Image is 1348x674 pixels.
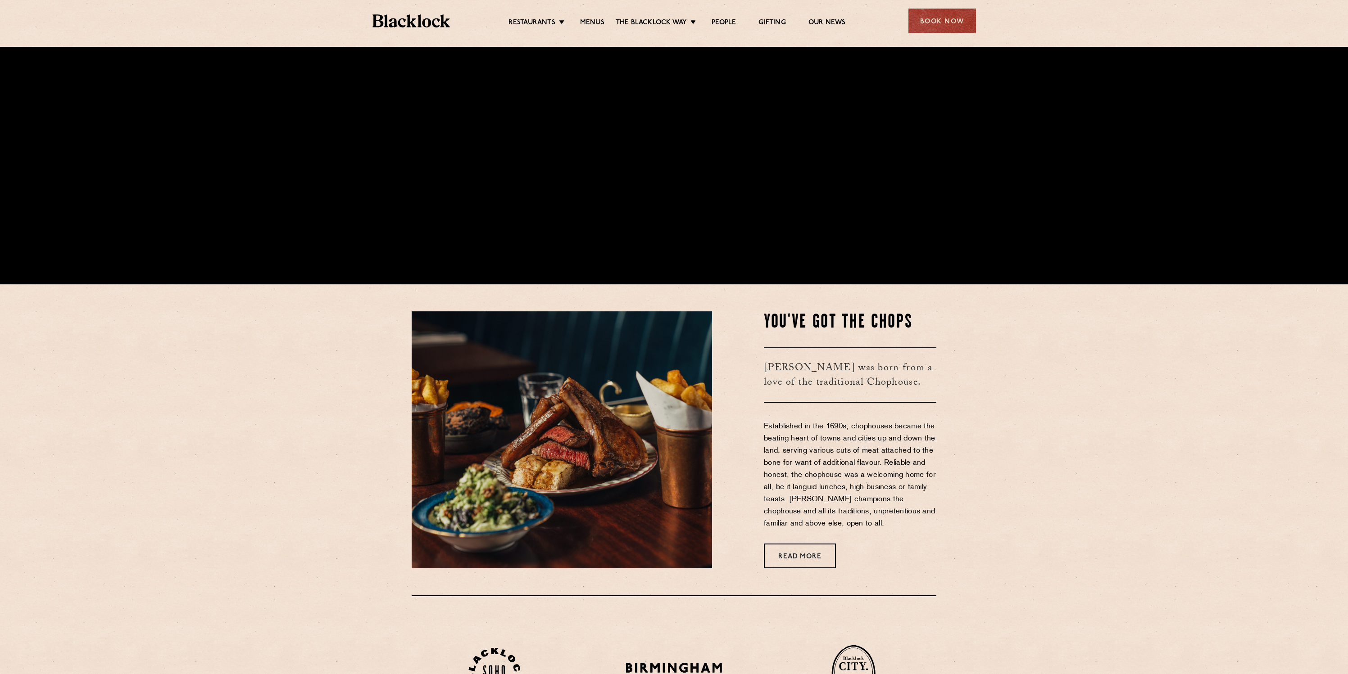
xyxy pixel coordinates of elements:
a: People [712,18,736,28]
a: Menus [580,18,604,28]
a: Restaurants [508,18,555,28]
div: Book Now [908,9,976,33]
h3: [PERSON_NAME] was born from a love of the traditional Chophouse. [764,347,936,403]
img: BL_Textured_Logo-footer-cropped.svg [372,14,450,27]
p: Established in the 1690s, chophouses became the beating heart of towns and cities up and down the... [764,421,936,530]
a: The Blacklock Way [616,18,687,28]
a: Our News [808,18,846,28]
img: May25-Blacklock-AllIn-00417-scaled-e1752246198448.jpg [412,311,712,568]
h2: You've Got The Chops [764,311,936,334]
a: Gifting [758,18,785,28]
a: Read More [764,544,836,568]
